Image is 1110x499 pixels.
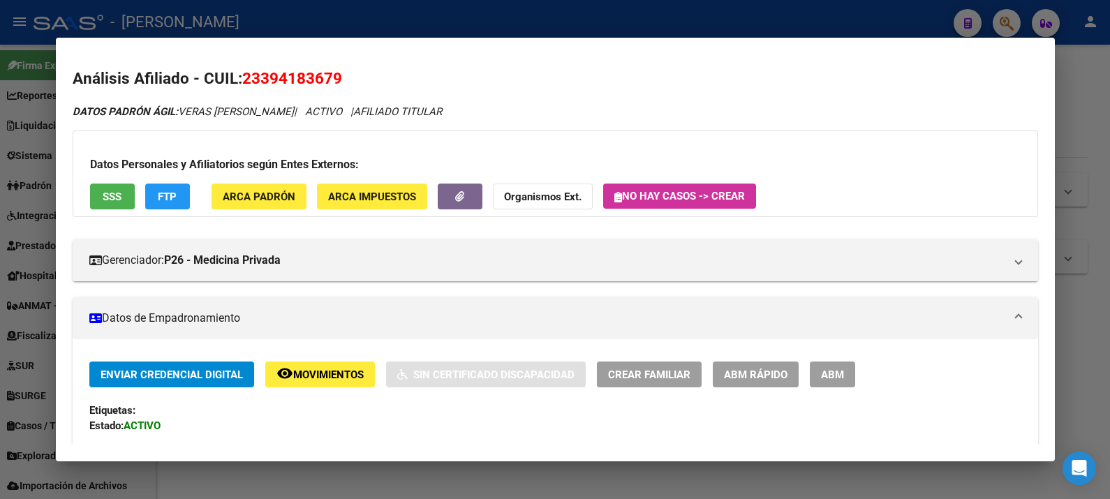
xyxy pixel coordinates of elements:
[73,297,1038,339] mat-expansion-panel-header: Datos de Empadronamiento
[89,362,254,387] button: Enviar Credencial Digital
[597,362,702,387] button: Crear Familiar
[145,184,190,209] button: FTP
[614,190,745,202] span: No hay casos -> Crear
[328,191,416,203] span: ARCA Impuestos
[265,362,375,387] button: Movimientos
[317,184,427,209] button: ARCA Impuestos
[164,252,281,269] strong: P26 - Medicina Privada
[90,184,135,209] button: SSS
[89,404,135,417] strong: Etiquetas:
[101,368,243,381] span: Enviar Credencial Digital
[504,191,582,203] strong: Organismos Ext.
[276,365,293,382] mat-icon: remove_red_eye
[158,191,177,203] span: FTP
[73,67,1038,91] h2: Análisis Afiliado - CUIL:
[242,69,342,87] span: 23394183679
[386,362,586,387] button: Sin Certificado Discapacidad
[89,419,124,432] strong: Estado:
[73,239,1038,281] mat-expansion-panel-header: Gerenciador:P26 - Medicina Privada
[413,368,575,381] span: Sin Certificado Discapacidad
[493,184,593,209] button: Organismos Ext.
[212,184,306,209] button: ARCA Padrón
[73,105,442,118] i: | ACTIVO |
[89,252,1005,269] mat-panel-title: Gerenciador:
[89,310,1005,327] mat-panel-title: Datos de Empadronamiento
[713,362,799,387] button: ABM Rápido
[353,105,442,118] span: AFILIADO TITULAR
[293,368,364,381] span: Movimientos
[1063,452,1096,485] div: Open Intercom Messenger
[73,105,294,118] span: VERAS [PERSON_NAME]
[73,105,178,118] strong: DATOS PADRÓN ÁGIL:
[223,191,295,203] span: ARCA Padrón
[603,184,756,209] button: No hay casos -> Crear
[90,156,1021,173] h3: Datos Personales y Afiliatorios según Entes Externos:
[810,362,855,387] button: ABM
[821,368,844,381] span: ABM
[124,419,161,432] strong: ACTIVO
[724,368,787,381] span: ABM Rápido
[103,191,121,203] span: SSS
[608,368,690,381] span: Crear Familiar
